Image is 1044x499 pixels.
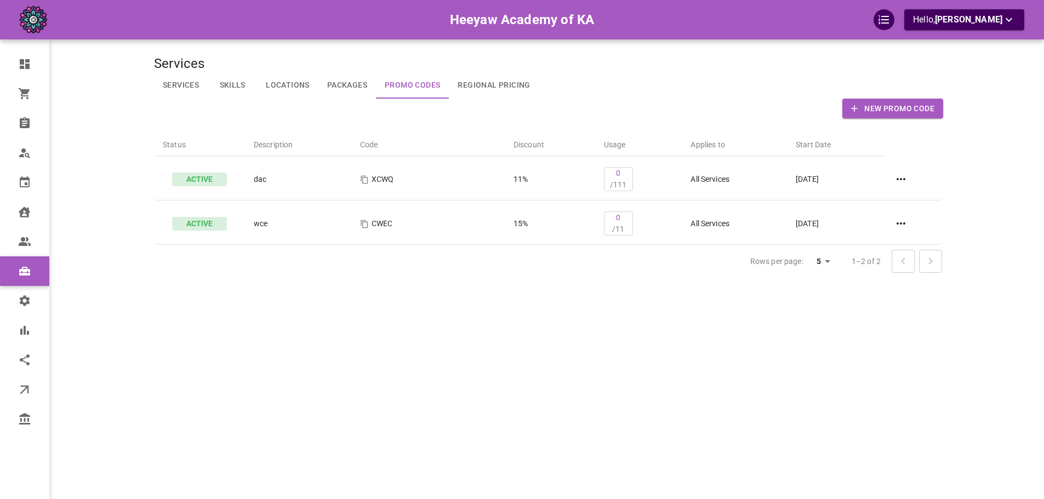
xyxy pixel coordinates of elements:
th: Description [245,129,351,156]
p: wce [254,218,343,230]
p: Active [172,217,227,231]
p: [DATE] [796,218,877,230]
img: company-logo [20,6,47,33]
button: 0/111 [604,167,633,191]
p: 0 [610,168,627,191]
a: Promo Codes [376,72,449,99]
h6: Heeyaw Academy of KA [450,9,595,30]
button: Hello,[PERSON_NAME] [904,9,1024,30]
p: All Services [691,218,778,230]
th: Applies to [682,129,787,156]
a: Skills [208,72,257,99]
p: All Services [691,174,778,185]
p: Hello, [913,13,1016,27]
p: XCWQ [360,174,496,185]
p: 11% [514,174,586,185]
div: 5 [808,254,834,269]
p: dac [254,174,343,185]
span: /11 [612,225,624,233]
button: 0/11 [604,211,633,236]
p: Active [172,173,227,186]
p: CWEC [360,218,496,230]
p: 0 [612,212,624,235]
a: Packages [318,72,376,99]
th: Code [351,129,505,156]
a: Locations [257,72,318,99]
th: Discount [505,129,595,156]
p: 15% [514,218,586,230]
button: New Promo Code [842,99,943,119]
h4: Services [154,56,943,72]
th: Start Date [787,129,886,156]
a: Regional Pricing [449,72,539,99]
span: [PERSON_NAME] [935,14,1002,25]
p: 1–2 of 2 [852,256,881,267]
th: Usage [595,129,682,156]
svg: Copy CWEC [360,220,369,228]
a: Services [154,72,208,99]
p: [DATE] [796,174,877,185]
svg: Copy XCWQ [360,175,369,184]
div: QuickStart Guide [874,9,894,30]
p: Rows per page: [750,256,803,267]
span: /111 [610,180,627,189]
th: Status [154,129,245,156]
